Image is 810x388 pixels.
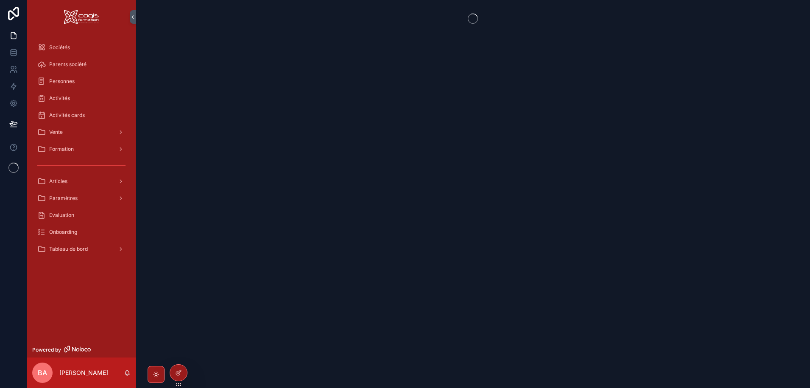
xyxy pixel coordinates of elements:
[32,91,131,106] a: Activités
[32,141,131,157] a: Formation
[32,346,61,353] span: Powered by
[32,191,131,206] a: Paramètres
[32,224,131,240] a: Onboarding
[49,229,77,236] span: Onboarding
[38,368,47,378] span: BA
[49,195,78,202] span: Paramètres
[49,146,74,152] span: Formation
[32,208,131,223] a: Evaluation
[32,108,131,123] a: Activités cards
[64,10,99,24] img: App logo
[32,74,131,89] a: Personnes
[49,129,63,136] span: Vente
[49,78,75,85] span: Personnes
[32,57,131,72] a: Parents société
[32,125,131,140] a: Vente
[49,246,88,252] span: Tableau de bord
[27,34,136,268] div: scrollable content
[49,44,70,51] span: Sociétés
[49,95,70,102] span: Activités
[32,241,131,257] a: Tableau de bord
[32,40,131,55] a: Sociétés
[49,112,85,119] span: Activités cards
[49,178,67,185] span: Articles
[49,61,87,68] span: Parents société
[32,174,131,189] a: Articles
[49,212,74,219] span: Evaluation
[27,342,136,358] a: Powered by
[59,369,108,377] p: [PERSON_NAME]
